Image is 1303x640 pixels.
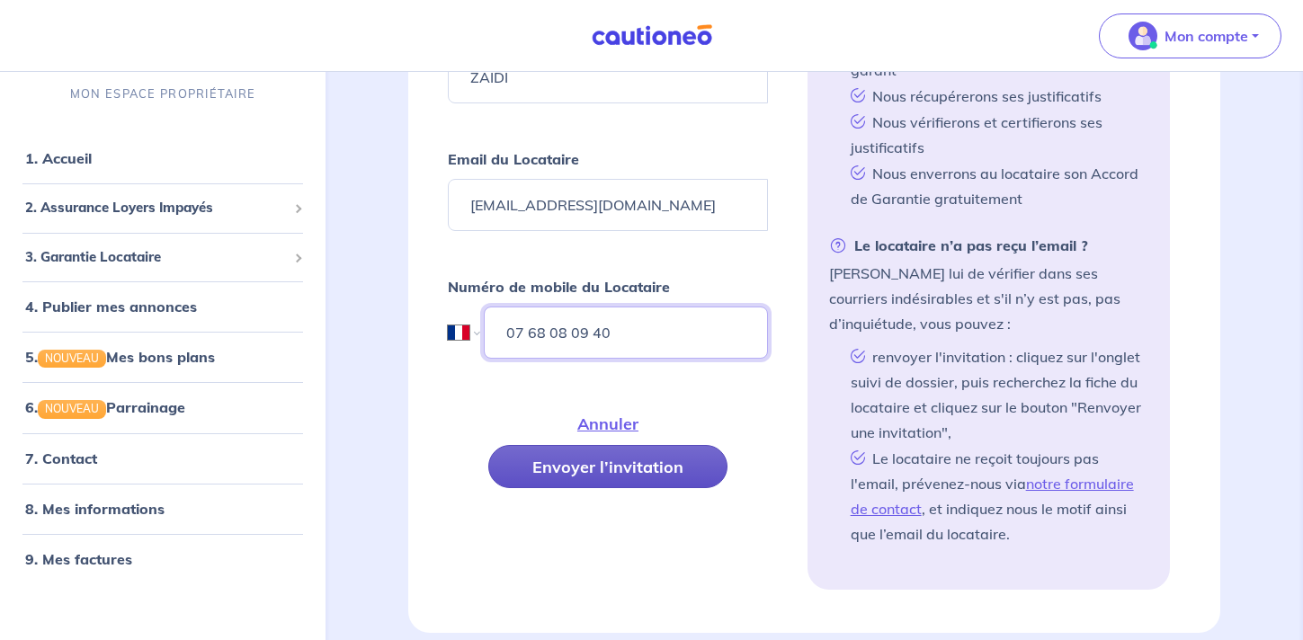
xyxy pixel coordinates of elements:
p: MON ESPACE PROPRIÉTAIRE [70,85,255,102]
img: illu_account_valid_menu.svg [1129,22,1157,50]
button: Annuler [533,402,683,445]
div: 5.NOUVEAUMes bons plans [7,339,318,375]
a: 4. Publier mes annonces [25,298,197,316]
div: 3. Garantie Locataire [7,240,318,275]
div: 9. Mes factures [7,541,318,577]
a: 7. Contact [25,449,97,467]
a: 6.NOUVEAUParrainage [25,399,185,417]
p: Mon compte [1165,25,1248,47]
input: Ex : Durand [448,51,767,103]
li: Le locataire ne reçoit toujours pas l'email, prévenez-nous via , et indiquez nous le motif ainsi ... [843,445,1148,547]
input: 06 45 54 34 33 [484,307,767,359]
a: 1. Accueil [25,149,92,167]
div: 1. Accueil [7,140,318,176]
strong: Email du Locataire [448,150,579,168]
input: Ex : john.doe@gmail.com [448,179,767,231]
li: Nous enverrons au locataire son Accord de Garantie gratuitement [843,160,1148,211]
li: renvoyer l'invitation : cliquez sur l'onglet suivi de dossier, puis recherchez la fiche du locata... [843,343,1148,445]
li: Nous récupérerons ses justificatifs [843,83,1148,109]
a: notre formulaire de contact [851,475,1134,518]
div: 8. Mes informations [7,491,318,527]
strong: Le locataire n’a pas reçu l’email ? [829,233,1088,258]
a: 8. Mes informations [25,500,165,518]
strong: Numéro de mobile du Locataire [448,278,670,296]
button: illu_account_valid_menu.svgMon compte [1099,13,1281,58]
div: 7. Contact [7,440,318,476]
div: 2. Assurance Loyers Impayés [7,191,318,226]
a: 9. Mes factures [25,550,132,568]
button: Envoyer l’invitation [488,445,727,488]
span: 3. Garantie Locataire [25,247,287,268]
span: 2. Assurance Loyers Impayés [25,198,287,218]
img: Cautioneo [585,24,719,47]
div: 6.NOUVEAUParrainage [7,390,318,426]
a: 5.NOUVEAUMes bons plans [25,348,215,366]
li: [PERSON_NAME] lui de vérifier dans ses courriers indésirables et s'il n’y est pas, pas d’inquiétu... [829,233,1148,547]
div: 4. Publier mes annonces [7,289,318,324]
li: Nous vérifierons et certifierons ses justificatifs [843,109,1148,160]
